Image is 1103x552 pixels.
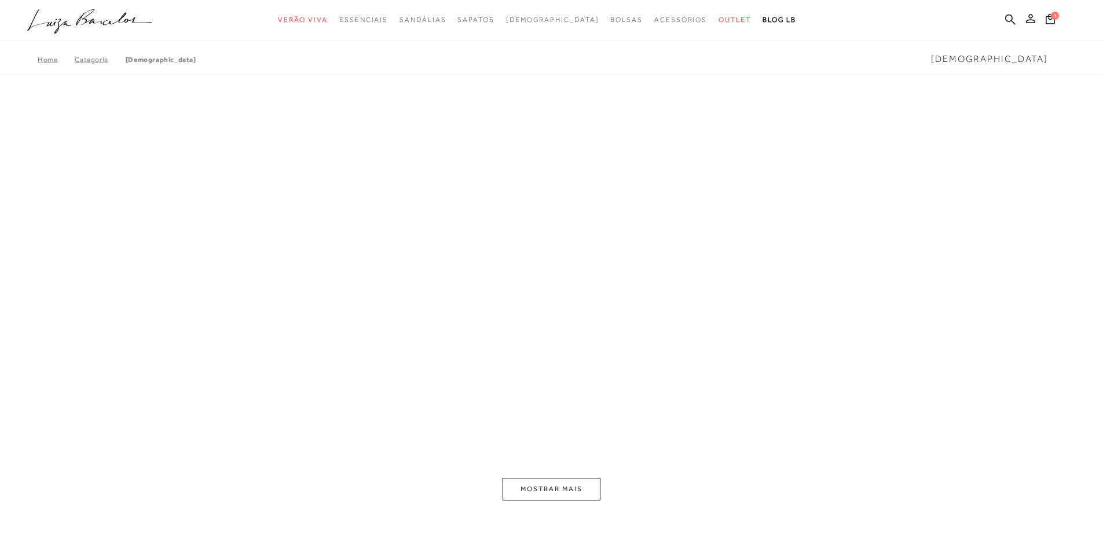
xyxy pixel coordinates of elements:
[400,16,446,24] span: Sandálias
[763,16,796,24] span: BLOG LB
[506,16,599,24] span: [DEMOGRAPHIC_DATA]
[506,9,599,31] a: noSubCategoriesText
[654,9,707,31] a: categoryNavScreenReaderText
[1042,13,1058,28] button: 1
[503,478,600,500] button: MOSTRAR MAIS
[339,16,388,24] span: Essenciais
[278,16,328,24] span: Verão Viva
[1051,12,1059,20] span: 1
[75,56,125,64] a: Categoria
[400,9,446,31] a: categoryNavScreenReaderText
[763,9,796,31] a: BLOG LB
[278,9,328,31] a: categoryNavScreenReaderText
[931,54,1048,64] span: [DEMOGRAPHIC_DATA]
[126,56,196,64] a: [DEMOGRAPHIC_DATA]
[457,9,494,31] a: categoryNavScreenReaderText
[610,16,643,24] span: Bolsas
[654,16,707,24] span: Acessórios
[38,56,75,64] a: Home
[719,16,751,24] span: Outlet
[339,9,388,31] a: categoryNavScreenReaderText
[457,16,494,24] span: Sapatos
[719,9,751,31] a: categoryNavScreenReaderText
[610,9,643,31] a: categoryNavScreenReaderText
